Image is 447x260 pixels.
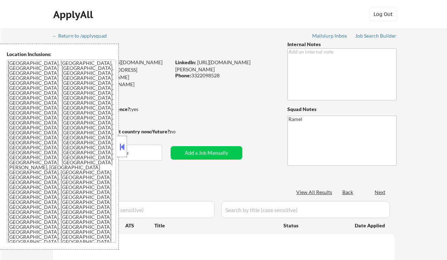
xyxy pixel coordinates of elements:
[52,33,114,38] div: ← Return to /applysquad
[287,106,397,113] div: Squad Notes
[375,189,386,196] div: Next
[355,33,397,38] div: Job Search Builder
[312,33,348,40] a: Mailslurp Inbox
[154,222,277,229] div: Title
[175,72,276,79] div: 3322098528
[171,146,242,160] button: Add a Job Manually
[55,201,215,218] input: Search by company (case sensitive)
[287,41,397,48] div: Internal Notes
[175,59,250,72] a: [URL][DOMAIN_NAME][PERSON_NAME]
[283,219,344,232] div: Status
[175,72,191,78] strong: Phone:
[355,222,386,229] div: Date Applied
[221,201,390,218] input: Search by title (case sensitive)
[7,51,116,58] div: Location Inclusions:
[175,59,196,65] strong: LinkedIn:
[53,9,95,21] div: ApplyAll
[369,7,397,21] button: Log Out
[342,189,354,196] div: Back
[170,128,190,135] div: no
[52,33,114,40] a: ← Return to /applysquad
[296,189,334,196] div: View All Results
[312,33,348,38] div: Mailslurp Inbox
[125,222,154,229] div: ATS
